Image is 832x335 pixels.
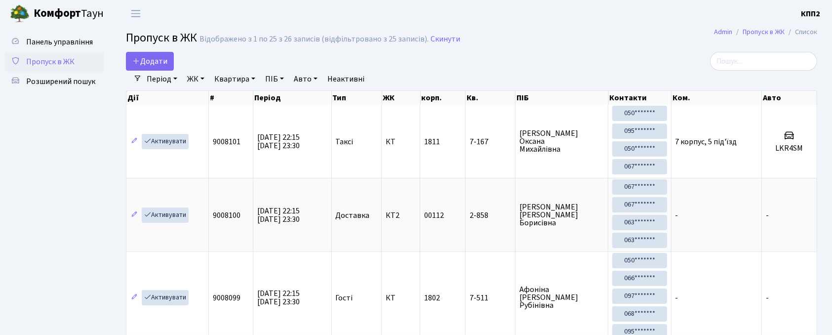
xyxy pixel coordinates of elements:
span: КТ [386,294,416,302]
span: 00112 [424,210,444,221]
span: [PERSON_NAME] Оксана Михайлівна [519,129,604,153]
a: Скинути [431,35,460,44]
span: - [766,293,769,303]
a: Період [143,71,181,87]
span: Таун [34,5,104,22]
span: [DATE] 22:15 [DATE] 23:30 [257,206,300,225]
a: Панель управління [5,32,104,52]
th: ЖК [382,91,421,105]
div: Відображено з 1 по 25 з 26 записів (відфільтровано з 25 записів). [199,35,429,44]
span: 1811 [424,136,440,147]
span: - [766,210,769,221]
th: Авто [762,91,817,105]
a: Активувати [142,208,189,223]
a: Авто [290,71,321,87]
img: logo.png [10,4,30,24]
span: 7-511 [470,294,511,302]
a: Admin [714,27,732,37]
th: Тип [332,91,382,105]
span: Розширений пошук [26,76,95,87]
span: - [675,293,678,303]
th: Контакти [609,91,672,105]
span: Додати [132,56,167,67]
th: # [209,91,253,105]
input: Пошук... [710,52,817,71]
span: 1802 [424,293,440,303]
span: 7-167 [470,138,511,146]
span: 9008101 [213,136,240,147]
a: ПІБ [261,71,288,87]
span: Пропуск в ЖК [126,29,197,46]
span: 9008099 [213,293,240,303]
span: Пропуск в ЖК [26,56,75,67]
span: 9008100 [213,210,240,221]
span: [PERSON_NAME] [PERSON_NAME] Борисівна [519,203,604,227]
a: ЖК [183,71,208,87]
span: КТ [386,138,416,146]
a: КПП2 [801,8,820,20]
th: Дії [126,91,209,105]
a: Додати [126,52,174,71]
a: Неактивні [323,71,368,87]
th: Ком. [672,91,762,105]
span: Панель управління [26,37,93,47]
b: Комфорт [34,5,81,21]
a: Пропуск в ЖК [743,27,785,37]
a: Квартира [210,71,259,87]
a: Пропуск в ЖК [5,52,104,72]
span: - [675,210,678,221]
th: корп. [421,91,466,105]
span: Доставка [336,211,370,219]
nav: breadcrumb [699,22,832,42]
a: Активувати [142,290,189,305]
li: Список [785,27,817,38]
b: КПП2 [801,8,820,19]
th: ПІБ [515,91,608,105]
span: Афоніна [PERSON_NAME] Рубінівна [519,286,604,309]
th: Кв. [466,91,515,105]
h5: LKR4SM [766,144,813,153]
a: Активувати [142,134,189,149]
button: Переключити навігацію [123,5,148,22]
span: Таксі [336,138,354,146]
span: КТ2 [386,211,416,219]
span: 7 корпус, 5 під'їзд [675,136,737,147]
span: [DATE] 22:15 [DATE] 23:30 [257,132,300,151]
span: Гості [336,294,353,302]
span: [DATE] 22:15 [DATE] 23:30 [257,288,300,307]
th: Період [253,91,331,105]
a: Розширений пошук [5,72,104,91]
span: 2-858 [470,211,511,219]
